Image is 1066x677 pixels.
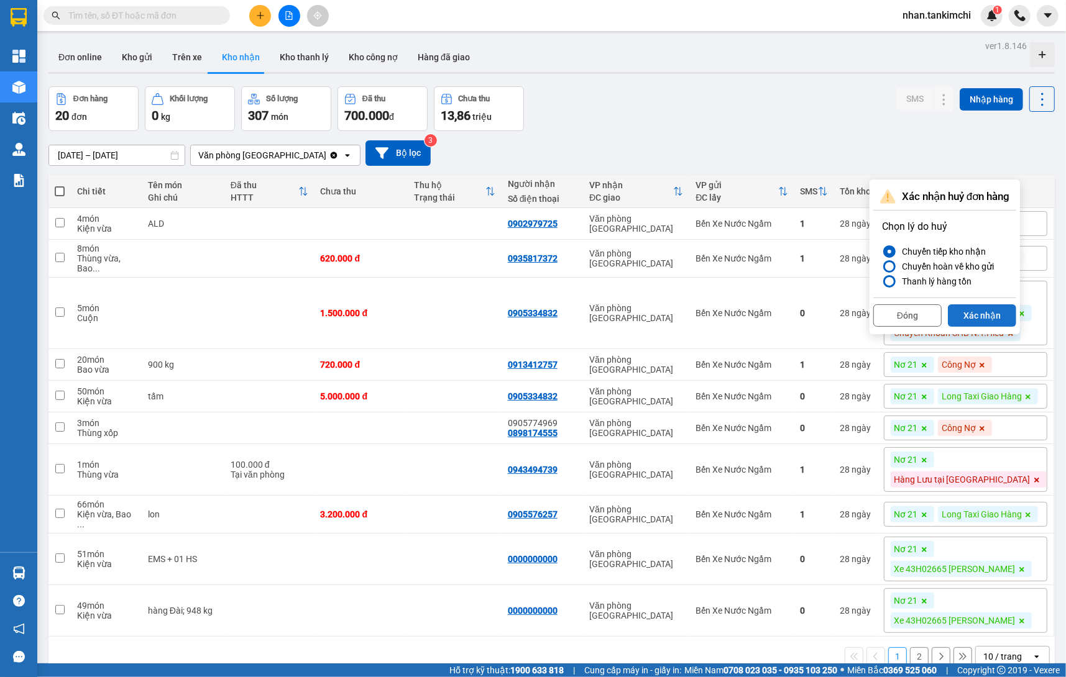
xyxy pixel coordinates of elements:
[73,94,108,103] div: Đơn hàng
[145,86,235,131] button: Khối lượng0kg
[321,360,402,370] div: 720.000 đ
[249,5,271,27] button: plus
[696,219,788,229] div: Bến Xe Nước Ngầm
[148,391,218,401] div: tấm
[408,42,480,72] button: Hàng đã giao
[986,10,998,21] img: icon-new-feature
[840,606,871,616] div: 28
[231,193,298,202] div: HTTT
[1030,42,1055,67] div: Tạo kho hàng mới
[472,112,492,122] span: triệu
[77,243,136,253] div: 8 món
[801,219,828,229] div: 1
[13,623,25,635] span: notification
[696,360,788,370] div: Bến Xe Nước Ngầm
[897,274,972,289] div: Thanh lý hàng tồn
[321,186,402,196] div: Chưa thu
[13,651,25,663] span: message
[883,665,937,675] strong: 0369 525 060
[894,422,918,434] span: Nơ 21
[77,355,136,365] div: 20 món
[441,108,471,123] span: 13,86
[77,509,136,529] div: Kiện vừa, Bao vừa, Xô
[328,149,329,161] input: Selected Văn phòng Đà Nẵng.
[801,253,828,263] div: 1
[425,134,437,147] sup: 3
[995,6,999,14] span: 1
[840,554,871,564] div: 28
[589,248,683,268] div: Văn phòng [GEOGRAPHIC_DATA]
[161,112,170,122] span: kg
[508,418,577,428] div: 0905774969
[77,418,136,428] div: 3 món
[888,647,907,666] button: 1
[882,219,1008,234] p: Chọn lý do huỷ
[801,509,828,519] div: 1
[589,355,683,375] div: Văn phòng [GEOGRAPHIC_DATA]
[77,386,136,396] div: 50 món
[152,108,159,123] span: 0
[942,509,1022,520] span: Long Taxi Giao Hàng
[148,193,218,202] div: Ghi chú
[77,549,136,559] div: 51 món
[148,509,218,519] div: lon
[942,359,976,370] span: Công Nợ
[508,606,558,616] div: 0000000000
[946,663,948,677] span: |
[794,175,834,208] th: Toggle SortBy
[321,391,402,401] div: 5.000.000 đ
[112,42,162,72] button: Kho gửi
[77,224,136,234] div: Kiện vừa
[77,499,136,509] div: 66 món
[1037,5,1059,27] button: caret-down
[148,606,218,616] div: hàng Đài; 948 kg
[589,601,683,620] div: Văn phòng [GEOGRAPHIC_DATA]
[52,11,60,20] span: search
[256,11,265,20] span: plus
[414,180,485,190] div: Thu hộ
[198,149,326,161] div: Văn phòng [GEOGRAPHIC_DATA]
[840,465,871,475] div: 28
[894,615,1016,626] span: Xe 43H02665 [PERSON_NAME]
[894,454,918,465] span: Nơ 21
[852,554,871,564] span: ngày
[414,193,485,202] div: Trạng thái
[1014,10,1026,21] img: phone-icon
[894,359,918,370] span: Nơ 21
[696,308,788,318] div: Bến Xe Nước Ngầm
[77,303,136,313] div: 5 món
[696,554,788,564] div: Bến Xe Nước Ngầm
[801,465,828,475] div: 1
[231,180,298,190] div: Đã thu
[48,42,112,72] button: Đơn online
[148,554,218,564] div: EMS + 01 HS
[508,253,558,263] div: 0935817372
[508,360,558,370] div: 0913412757
[897,259,994,274] div: Chuyển hoàn về kho gửi
[508,179,577,189] div: Người nhận
[307,5,329,27] button: aim
[696,180,778,190] div: VP gửi
[148,180,218,190] div: Tên món
[696,391,788,401] div: Bến Xe Nước Ngầm
[93,263,100,273] span: ...
[408,175,502,208] th: Toggle SortBy
[77,470,136,479] div: Thùng vừa
[170,94,208,103] div: Khối lượng
[508,465,558,475] div: 0943494739
[77,365,136,375] div: Bao vừa
[508,194,577,204] div: Số điện thoại
[894,563,1016,575] span: Xe 43H02665 [PERSON_NAME]
[362,94,385,103] div: Đã thu
[942,422,976,434] span: Công Nợ
[344,108,389,123] span: 700.000
[510,665,564,675] strong: 1900 633 818
[801,606,828,616] div: 0
[77,313,136,323] div: Cuộn
[589,504,683,524] div: Văn phòng [GEOGRAPHIC_DATA]
[589,418,683,438] div: Văn phòng [GEOGRAPHIC_DATA]
[12,112,25,125] img: warehouse-icon
[852,308,871,318] span: ngày
[942,391,1022,402] span: Long Taxi Giao Hàng
[696,606,788,616] div: Bến Xe Nước Ngầm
